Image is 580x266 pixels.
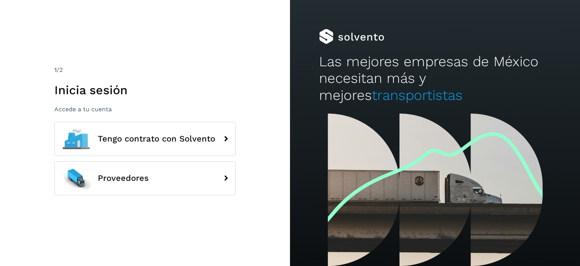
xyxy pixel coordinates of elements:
[54,106,236,113] p: Accede a tu cuenta
[98,174,149,183] span: Proveedores
[54,161,236,195] button: Proveedores
[54,65,236,75] div: /2
[54,83,236,97] h1: Inicia sesión
[98,134,215,143] span: Tengo contrato con Solvento
[54,66,57,73] span: 1
[319,53,551,104] h2: Las mejores empresas de México necesitan más y mejores
[54,122,236,156] button: Tengo contrato con Solvento
[372,87,463,103] span: transportistas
